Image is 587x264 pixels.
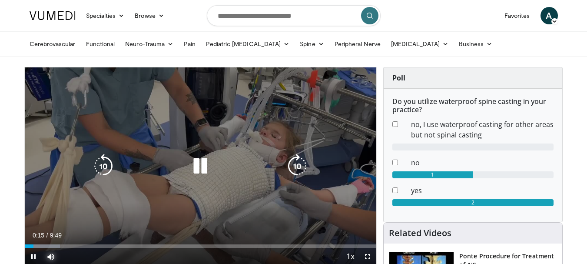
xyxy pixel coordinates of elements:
span: 9:49 [50,232,62,239]
a: Neuro-Trauma [120,35,179,53]
input: Search topics, interventions [207,5,381,26]
a: Functional [81,35,120,53]
a: Pain [179,35,201,53]
dd: no, I use waterproof casting for other areas but not spinal casting [405,119,560,140]
dd: no [405,157,560,168]
a: [MEDICAL_DATA] [386,35,454,53]
div: 1 [392,171,473,178]
strong: Poll [392,73,405,83]
span: / [46,232,48,239]
a: Favorites [499,7,535,24]
a: Peripheral Nerve [329,35,386,53]
a: Pediatric [MEDICAL_DATA] [201,35,295,53]
div: 2 [392,199,554,206]
a: Cerebrovascular [24,35,81,53]
a: A [541,7,558,24]
img: VuMedi Logo [30,11,76,20]
a: Browse [129,7,169,24]
a: Business [454,35,498,53]
h4: Related Videos [389,228,451,238]
dd: yes [405,185,560,196]
a: Spine [295,35,329,53]
div: Progress Bar [25,244,377,248]
span: 0:15 [33,232,44,239]
a: Specialties [81,7,130,24]
h6: Do you utilize waterproof spine casting in your practice? [392,97,554,114]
